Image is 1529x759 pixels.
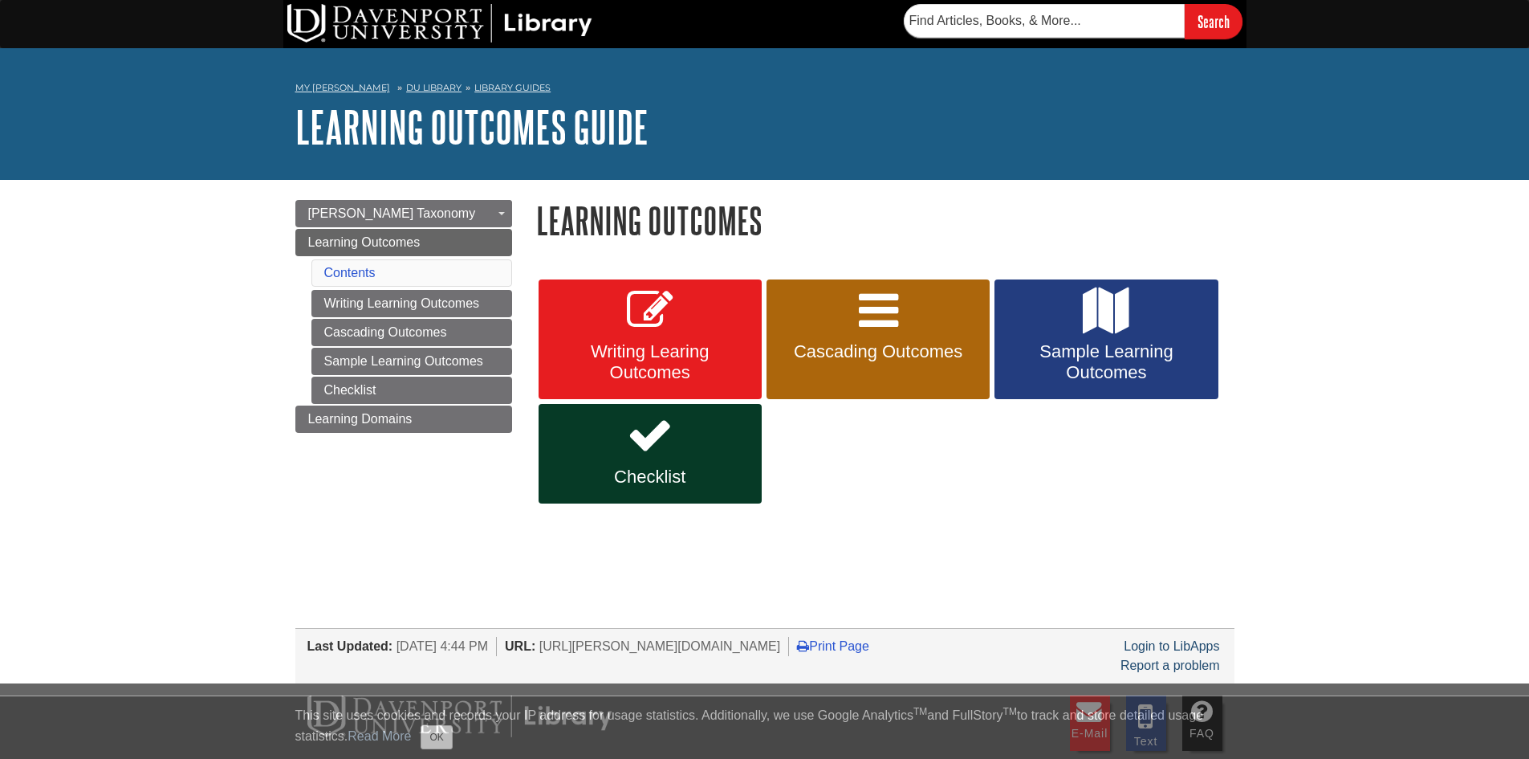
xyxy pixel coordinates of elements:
sup: TM [1003,706,1017,717]
form: Searches DU Library's articles, books, and more [904,4,1242,39]
a: Library Guides [474,82,551,93]
a: [PERSON_NAME] Taxonomy [295,200,512,227]
i: Print Page [797,639,809,652]
a: Login to LibApps [1124,639,1219,653]
span: URL: [505,639,535,653]
a: Learning Domains [295,406,512,433]
a: Cascading Outcomes [767,280,990,400]
span: Learning Domains [308,412,413,426]
input: Search [1185,4,1242,39]
a: DU Library [406,82,462,93]
a: Checklist [311,377,512,404]
span: Cascading Outcomes [779,341,978,362]
a: Checklist [539,404,762,504]
span: [DATE] 4:44 PM [396,639,488,653]
span: Sample Learning Outcomes [1006,341,1206,383]
a: My [PERSON_NAME] [295,81,390,95]
a: Cascading Outcomes [311,319,512,346]
a: Sample Learning Outcomes [311,348,512,375]
span: Learning Outcomes [308,235,421,249]
a: Print Page [797,639,869,653]
nav: breadcrumb [295,77,1234,103]
a: Sample Learning Outcomes [994,280,1218,400]
div: Guide Page Menu [295,200,512,433]
div: This site uses cookies and records your IP address for usage statistics. Additionally, we use Goo... [295,706,1234,749]
img: DU Library [287,4,592,43]
input: Find Articles, Books, & More... [904,4,1185,38]
a: Writing Learning Outcomes [311,290,512,317]
a: Learning Outcomes [295,229,512,256]
a: Read More [348,729,411,743]
span: Writing Learing Outcomes [551,341,750,383]
a: Report a problem [1120,659,1220,672]
a: Writing Learing Outcomes [539,280,762,400]
span: Checklist [551,467,750,488]
span: Last Updated: [307,639,393,653]
span: [URL][PERSON_NAME][DOMAIN_NAME] [539,639,781,653]
a: Learning Outcomes Guide [295,102,649,152]
h1: Learning Outcomes [536,200,1234,241]
sup: TM [913,706,927,717]
button: Close [421,725,452,749]
a: Contents [324,266,376,280]
span: [PERSON_NAME] Taxonomy [308,206,476,220]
